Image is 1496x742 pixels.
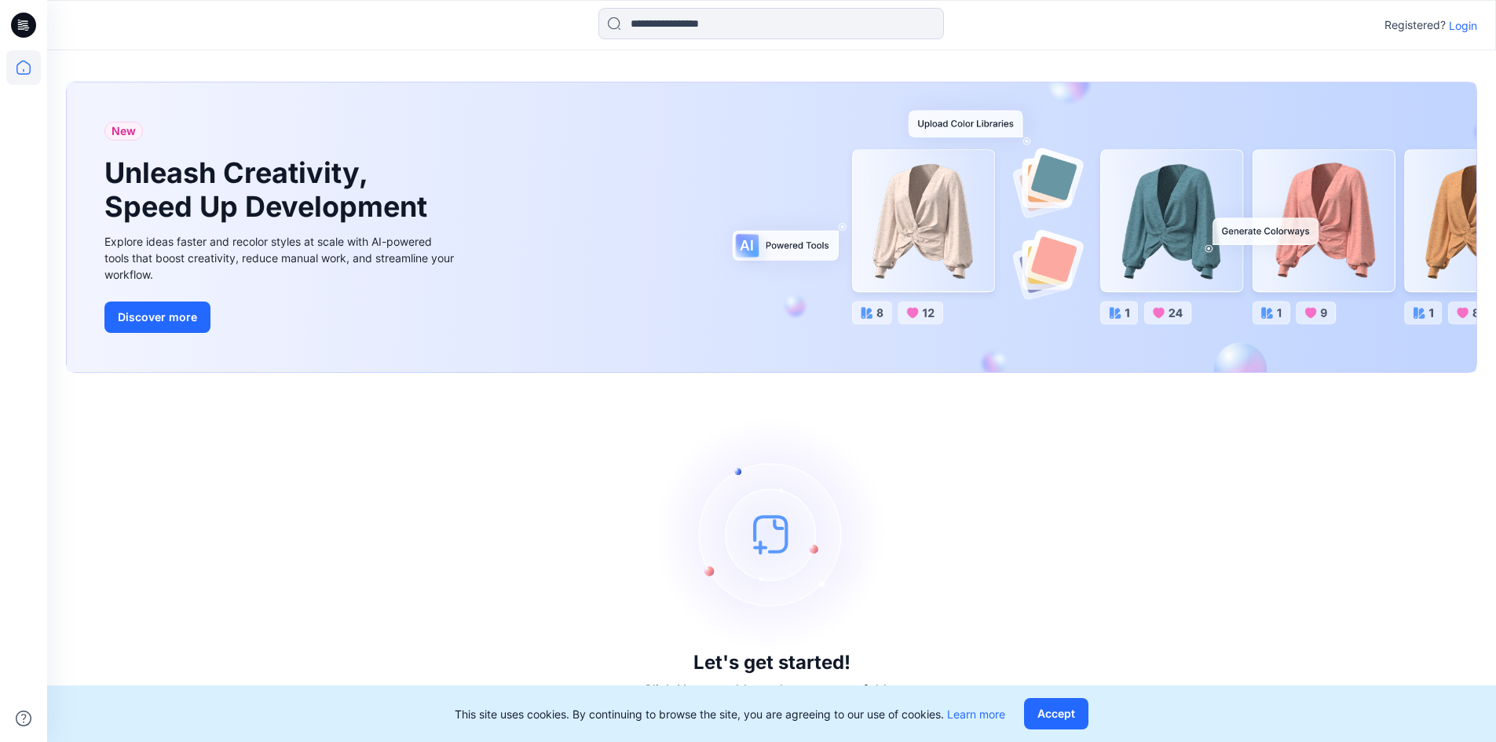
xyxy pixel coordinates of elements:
h3: Let's get started! [693,652,850,674]
p: Click New to add a style or create a folder. [643,680,901,699]
button: Accept [1024,698,1088,729]
div: Explore ideas faster and recolor styles at scale with AI-powered tools that boost creativity, red... [104,233,458,283]
button: Discover more [104,302,210,333]
a: Discover more [104,302,458,333]
h1: Unleash Creativity, Speed Up Development [104,156,434,224]
p: Login [1449,17,1477,34]
p: This site uses cookies. By continuing to browse the site, you are agreeing to our use of cookies. [455,706,1005,722]
p: Registered? [1384,16,1446,35]
a: Learn more [947,707,1005,721]
span: New [112,122,136,141]
img: empty-state-image.svg [654,416,890,652]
